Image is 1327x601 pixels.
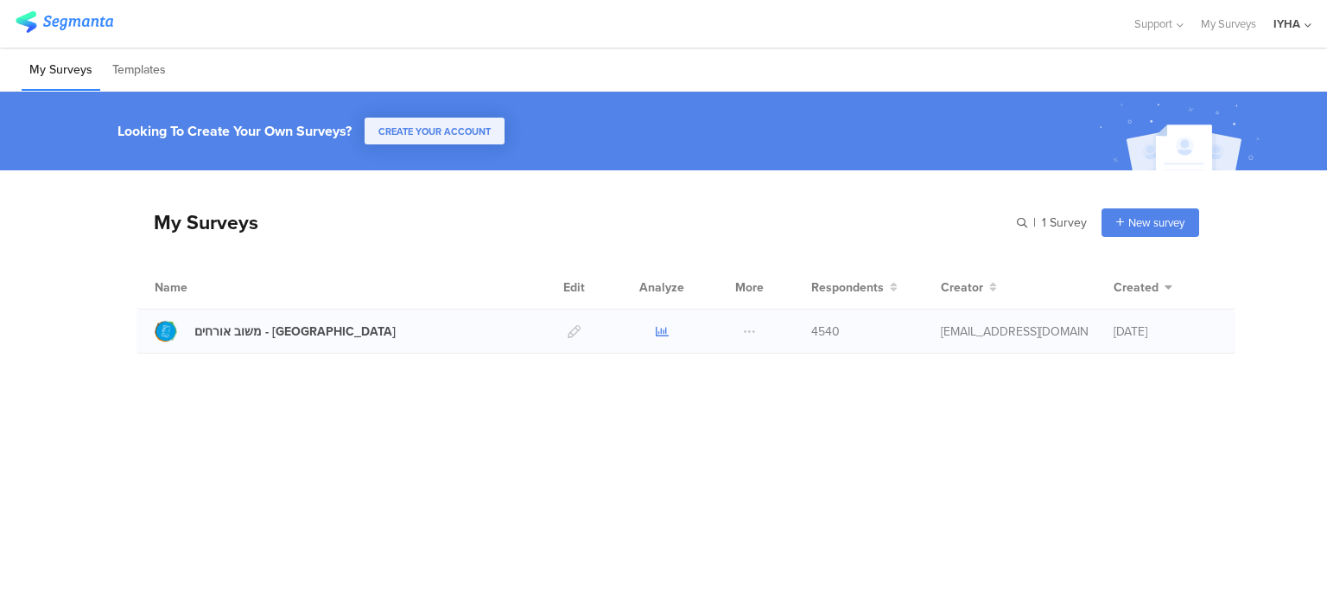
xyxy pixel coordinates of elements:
button: Created [1114,278,1172,297]
div: Analyze [636,265,688,309]
button: Creator [941,278,997,297]
button: Respondents [811,278,898,297]
div: More [731,265,768,309]
span: Creator [941,278,983,297]
div: Edit [556,265,593,309]
li: My Surveys [22,50,100,91]
li: Templates [105,50,174,91]
a: משוב אורחים - [GEOGRAPHIC_DATA] [155,320,396,342]
span: | [1031,214,1038,232]
div: Looking To Create Your Own Surveys? [117,121,352,141]
div: משוב אורחים - בית שאן [194,323,396,341]
div: [DATE] [1114,323,1217,341]
div: ofir@iyha.org.il [941,323,1088,341]
span: New survey [1128,214,1184,231]
img: segmanta logo [16,11,113,33]
img: create_account_image.svg [1093,97,1271,176]
span: CREATE YOUR ACCOUNT [378,125,491,138]
div: IYHA [1273,16,1300,32]
span: 1 Survey [1042,214,1087,232]
span: Respondents [811,278,884,297]
div: Name [155,278,258,297]
span: Created [1114,278,1159,297]
span: Support [1134,16,1172,32]
button: CREATE YOUR ACCOUNT [365,118,505,144]
div: My Surveys [137,208,258,237]
span: 4540 [811,323,840,341]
